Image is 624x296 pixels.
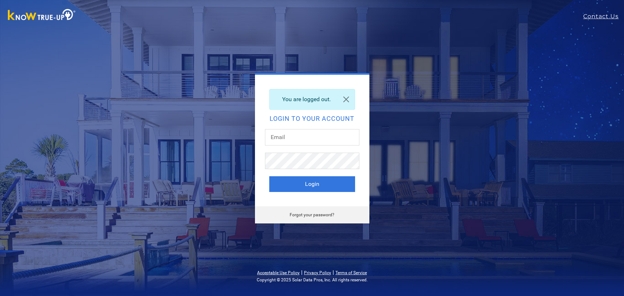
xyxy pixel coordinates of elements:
a: Contact Us [583,12,624,21]
button: Login [269,176,355,192]
div: You are logged out. [269,89,355,110]
img: Know True-Up [4,8,79,24]
span: | [333,269,334,276]
a: Privacy Policy [304,270,331,275]
a: Forgot your password? [290,212,334,217]
a: Close [338,89,355,109]
span: | [301,269,303,276]
input: Email [265,129,359,145]
a: Acceptable Use Policy [257,270,300,275]
a: Terms of Service [335,270,367,275]
h2: Login to your account [269,115,355,122]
